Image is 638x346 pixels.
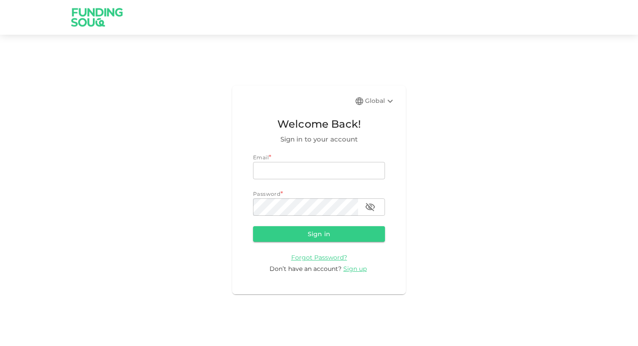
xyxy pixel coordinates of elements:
input: password [253,198,358,216]
span: Sign up [343,265,367,273]
span: Email [253,154,269,161]
span: Password [253,191,280,197]
span: Sign in to your account [253,134,385,145]
span: Don’t have an account? [270,265,342,273]
a: Forgot Password? [291,253,347,261]
div: Global [365,96,395,106]
input: email [253,162,385,179]
span: Welcome Back! [253,116,385,132]
button: Sign in [253,226,385,242]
